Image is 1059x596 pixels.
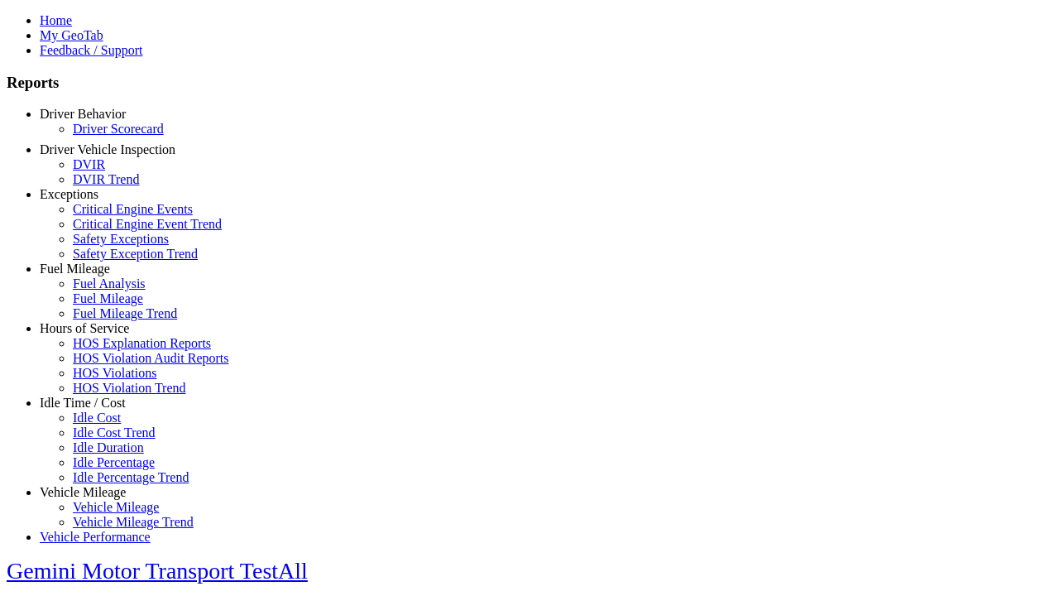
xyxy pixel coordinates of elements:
[73,306,177,320] a: Fuel Mileage Trend
[40,28,103,42] a: My GeoTab
[73,500,159,514] a: Vehicle Mileage
[73,470,189,484] a: Idle Percentage Trend
[40,107,126,121] a: Driver Behavior
[7,74,1052,92] h3: Reports
[73,515,194,529] a: Vehicle Mileage Trend
[73,440,144,454] a: Idle Duration
[40,396,126,410] a: Idle Time / Cost
[73,172,139,186] a: DVIR Trend
[73,276,146,291] a: Fuel Analysis
[73,202,193,216] a: Critical Engine Events
[73,425,156,440] a: Idle Cost Trend
[40,530,151,544] a: Vehicle Performance
[40,142,175,156] a: Driver Vehicle Inspection
[7,558,308,584] a: Gemini Motor Transport TestAll
[73,122,164,136] a: Driver Scorecard
[73,157,105,171] a: DVIR
[73,232,169,246] a: Safety Exceptions
[40,13,72,27] a: Home
[73,247,198,261] a: Safety Exception Trend
[73,351,229,365] a: HOS Violation Audit Reports
[73,336,211,350] a: HOS Explanation Reports
[40,321,129,335] a: Hours of Service
[40,262,110,276] a: Fuel Mileage
[73,381,186,395] a: HOS Violation Trend
[73,291,143,305] a: Fuel Mileage
[73,366,156,380] a: HOS Violations
[40,43,142,57] a: Feedback / Support
[73,411,121,425] a: Idle Cost
[73,217,222,231] a: Critical Engine Event Trend
[40,187,98,201] a: Exceptions
[73,455,155,469] a: Idle Percentage
[40,485,126,499] a: Vehicle Mileage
